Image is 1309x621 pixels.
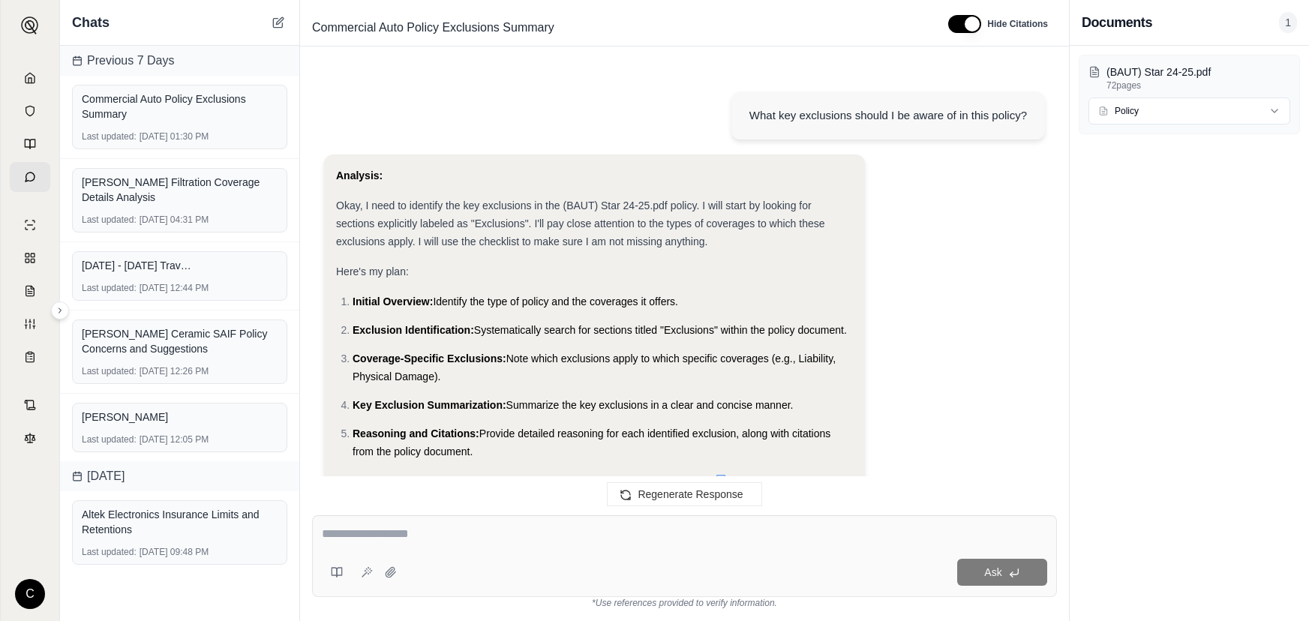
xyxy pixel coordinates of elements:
button: Regenerate Response [607,482,761,506]
button: Ask [957,559,1047,586]
span: Last updated: [82,282,137,294]
div: Commercial Auto Policy Exclusions Summary [82,91,278,121]
div: Previous 7 Days [60,46,299,76]
a: Legal Search Engine [10,423,50,453]
span: Coverage-Specific Exclusions: [353,352,506,364]
a: Coverage Table [10,342,50,372]
span: Provide detailed reasoning for each identified exclusion, along with citations from the policy do... [353,427,830,457]
span: Hide Citations [987,18,1048,30]
div: [DATE] [60,461,299,491]
div: *Use references provided to verify information. [312,597,1057,609]
a: Chat [10,162,50,192]
a: Policy Comparisons [10,243,50,273]
div: Edit Title [306,16,930,40]
div: What key exclusions should I be aware of in this policy? [749,106,1027,124]
div: C [15,579,45,609]
div: Altek Electronics Insurance Limits and Retentions [82,507,278,537]
div: [DATE] 12:05 PM [82,433,278,445]
span: Identify the type of policy and the coverages it offers. [433,295,678,307]
span: Here's my plan: [336,265,409,277]
span: Last updated: [82,433,137,445]
span: Last updated: [82,546,137,558]
div: [DATE] 12:26 PM [82,365,278,377]
span: Last updated: [82,130,137,142]
span: Let's start by identifying the policy type and coverages. Based on the declarations [336,475,715,487]
button: Expand sidebar [51,301,69,319]
a: Prompt Library [10,129,50,159]
img: Expand sidebar [21,16,39,34]
span: Commercial Auto Policy Exclusions Summary [306,16,560,40]
span: Summarize the key exclusions in a clear and concise manner. [506,399,794,411]
span: Ask [984,566,1001,578]
a: Home [10,63,50,93]
a: Single Policy [10,210,50,240]
span: Reasoning and Citations: [353,427,479,439]
p: 72 pages [1106,79,1290,91]
button: Expand sidebar [15,10,45,40]
h3: Documents [1082,12,1152,33]
span: Regenerate Response [638,488,743,500]
span: [DATE] - [DATE] Travelers Package policy.PDF [82,258,194,273]
span: Last updated: [82,365,137,377]
strong: Analysis: [336,169,383,181]
span: Exclusion Identification: [353,324,474,336]
div: [DATE] 09:48 PM [82,546,278,558]
a: Custom Report [10,309,50,339]
button: (BAUT) Star 24-25.pdf72pages [1088,64,1290,91]
span: Okay, I need to identify the key exclusions in the (BAUT) Star 24-25.pdf policy. I will start by ... [336,199,825,247]
a: Documents Vault [10,96,50,126]
span: Last updated: [82,214,137,226]
div: [PERSON_NAME] Filtration Coverage Details Analysis [82,175,278,205]
span: Systematically search for sections titled "Exclusions" within the policy document. [474,324,847,336]
span: 1 [1279,12,1297,33]
a: Claim Coverage [10,276,50,306]
div: [PERSON_NAME] Ceramic SAIF Policy Concerns and Suggestions [82,326,278,356]
span: Note which exclusions apply to which specific coverages (e.g., Liability, Physical Damage). [353,352,836,382]
button: New Chat [269,13,287,31]
span: and the Business Auto Declarations [336,475,837,505]
a: Contract Analysis [10,390,50,420]
span: Initial Overview: [353,295,433,307]
div: [DATE] 04:31 PM [82,214,278,226]
div: [DATE] 12:44 PM [82,282,278,294]
div: [DATE] 01:30 PM [82,130,278,142]
p: (BAUT) Star 24-25.pdf [1106,64,1290,79]
div: [PERSON_NAME] [82,409,278,424]
span: Key Exclusion Summarization: [353,399,506,411]
span: Chats [72,12,110,33]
